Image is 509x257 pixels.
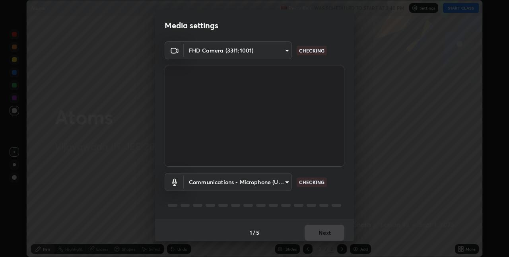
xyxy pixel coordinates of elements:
[184,173,292,191] div: FHD Camera (33f1:1001)
[299,179,324,186] p: CHECKING
[256,228,259,237] h4: 5
[165,20,218,31] h2: Media settings
[250,228,252,237] h4: 1
[253,228,255,237] h4: /
[184,41,292,59] div: FHD Camera (33f1:1001)
[299,47,324,54] p: CHECKING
